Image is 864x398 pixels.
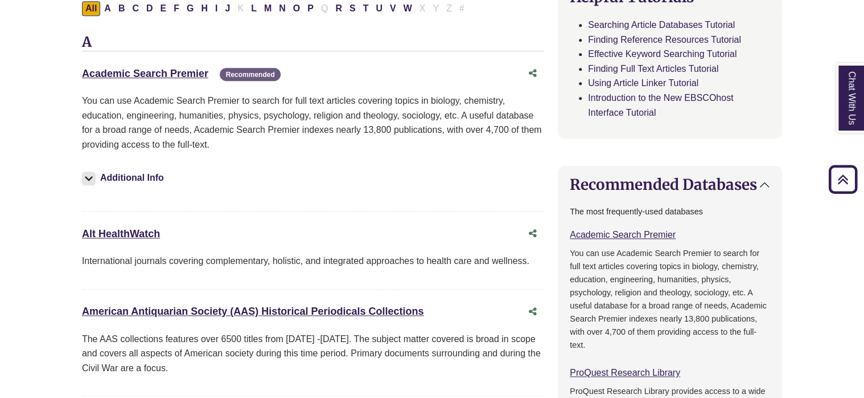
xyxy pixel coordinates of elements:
button: Share this database [521,63,544,84]
button: Filter Results H [198,1,211,16]
button: Filter Results V [386,1,400,16]
p: You can use Academic Search Premier to search for full text articles covering topics in biology, ... [570,247,770,352]
button: Additional Info [82,170,167,186]
button: Filter Results I [212,1,221,16]
a: Introduction to the New EBSCOhost Interface Tutorial [588,93,733,117]
button: Filter Results T [360,1,372,16]
button: Share this database [521,301,544,323]
button: Filter Results U [372,1,386,16]
button: Filter Results B [115,1,129,16]
p: The AAS collections features over 6500 titles from [DATE] -[DATE]. The subject matter covered is ... [82,332,544,376]
button: Filter Results W [400,1,415,16]
p: The most frequently-used databases [570,205,770,218]
button: Filter Results C [129,1,142,16]
button: Filter Results E [157,1,170,16]
button: Filter Results D [143,1,157,16]
button: Filter Results G [183,1,197,16]
button: Filter Results O [290,1,303,16]
a: Back to Top [825,172,861,187]
button: Filter Results J [221,1,233,16]
button: Filter Results M [261,1,275,16]
a: Searching Article Databases Tutorial [588,20,735,30]
a: Alt HealthWatch [82,228,160,239]
button: Filter Results N [275,1,289,16]
button: Recommended Databases [558,166,781,202]
button: Filter Results F [170,1,183,16]
button: Filter Results A [101,1,114,16]
span: Recommended [220,68,280,81]
button: Filter Results S [346,1,359,16]
h3: A [82,34,544,51]
p: You can use Academic Search Premier to search for full text articles covering topics in biology, ... [82,94,544,152]
a: Academic Search Premier [82,68,208,79]
a: Finding Reference Resources Tutorial [588,35,741,44]
button: All [82,1,100,16]
button: Filter Results R [332,1,345,16]
a: Academic Search Premier [570,230,676,239]
a: Effective Keyword Searching Tutorial [588,49,737,59]
p: International journals covering complementary, holistic, and integrated approaches to health care... [82,254,544,269]
a: ProQuest Research Library [570,368,680,377]
button: Filter Results P [304,1,317,16]
a: Using Article Linker Tutorial [588,78,698,88]
a: American Antiquarian Society (AAS) Historical Periodicals Collections [82,306,424,317]
div: Alpha-list to filter by first letter of database name [82,3,469,13]
button: Share this database [521,223,544,245]
button: Filter Results L [248,1,260,16]
a: Finding Full Text Articles Tutorial [588,64,718,74]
